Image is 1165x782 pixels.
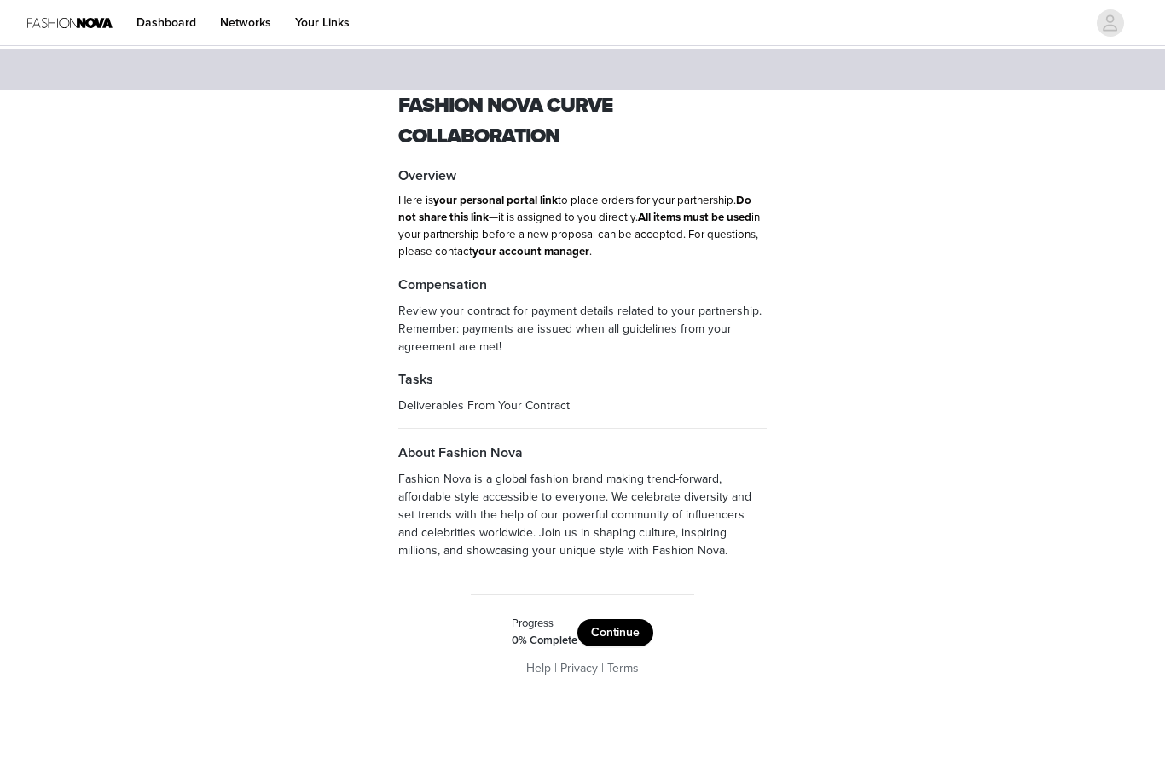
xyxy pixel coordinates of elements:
a: Privacy [560,661,598,675]
a: Help [526,661,551,675]
p: Fashion Nova is a global fashion brand making trend-forward, affordable style accessible to every... [398,470,767,559]
span: | [554,661,557,675]
a: Dashboard [126,3,206,42]
h4: Compensation [398,275,767,295]
span: Deliverables From Your Contract [398,398,570,413]
h1: Fashion Nova Curve Collaboration [398,90,767,152]
h4: Overview [398,165,767,186]
div: avatar [1102,9,1118,37]
strong: All items must be used [638,211,751,224]
strong: your account manager [472,245,589,258]
h4: About Fashion Nova [398,443,767,463]
span: Here is to place orders for your partnership. —it is assigned to you directly. in your partnershi... [398,194,760,258]
div: Progress [512,616,577,633]
strong: Do not share this link [398,194,751,224]
a: Terms [607,661,639,675]
strong: your personal portal link [433,194,558,207]
img: Fashion Nova Logo [27,3,113,42]
p: Review your contract for payment details related to your partnership. Remember: payments are issu... [398,302,767,356]
div: 0% Complete [512,633,577,650]
a: Networks [210,3,281,42]
span: | [601,661,604,675]
button: Continue [577,619,653,646]
a: Your Links [285,3,360,42]
h4: Tasks [398,369,767,390]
